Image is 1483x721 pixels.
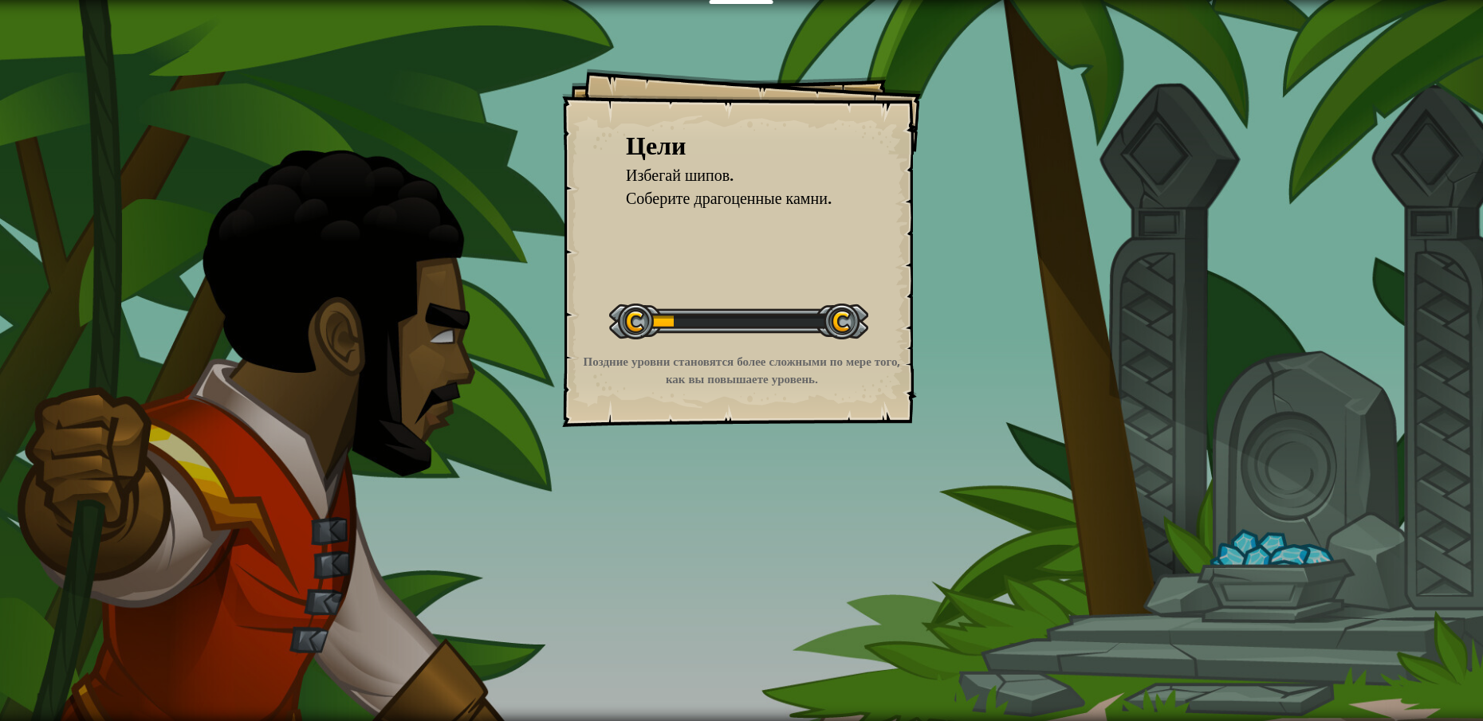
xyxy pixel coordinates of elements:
li: Избегай шипов. [606,164,853,187]
li: Соберите драгоценные камни. [606,187,853,210]
span: Соберите драгоценные камни. [626,187,832,209]
span: Избегай шипов. [626,164,734,186]
p: Поздние уровни становятся более сложными по мере того, как вы повышаете уровень. [582,353,902,387]
div: Цели [626,127,857,164]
